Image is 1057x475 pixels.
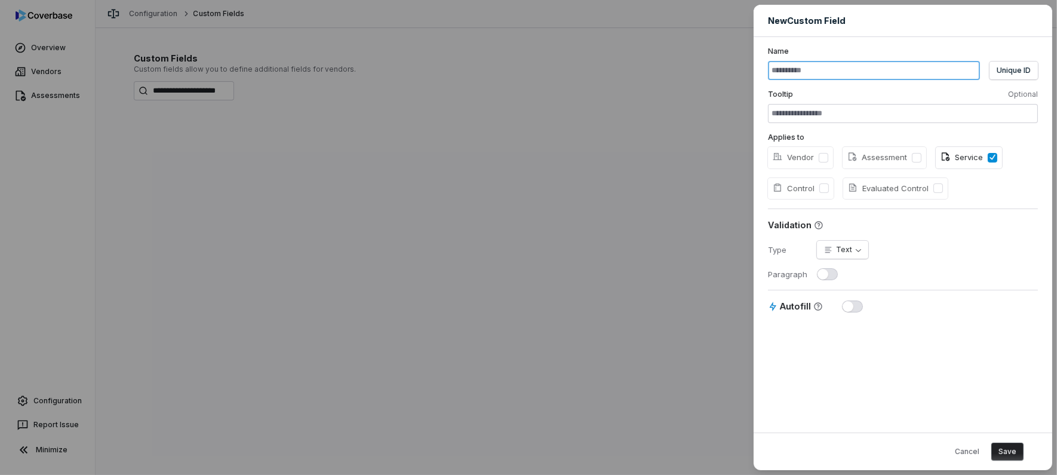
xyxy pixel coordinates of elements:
span: Optional [1008,90,1038,99]
span: Control [773,183,815,195]
dt: Paragraph [768,269,807,280]
span: Vendor [773,152,814,164]
button: Cancel [948,443,987,461]
button: Evaluated Control [933,183,943,193]
button: Service [988,153,997,163]
button: Save [991,443,1024,461]
span: Assessment [847,152,907,164]
button: Assessment [912,153,921,163]
button: Autofill [842,301,863,312]
button: Unique ID [990,62,1038,79]
label: Applies to [768,133,1038,142]
button: Vendor [819,153,828,163]
label: Name [768,47,1038,56]
button: Control [819,183,829,193]
span: New Custom Field [768,14,846,27]
span: Tooltip [768,90,793,99]
dt: Type [768,244,807,255]
span: Validation [768,219,812,231]
span: Service [941,152,983,164]
span: Evaluated Control [848,183,929,195]
span: Autofill [780,300,811,312]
